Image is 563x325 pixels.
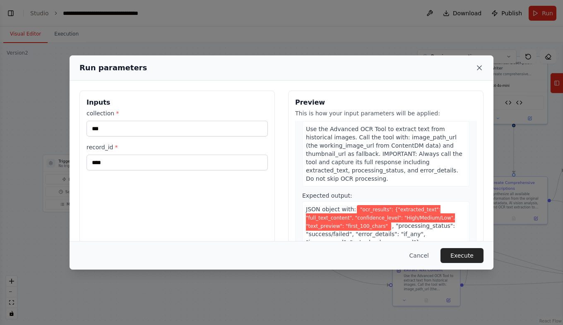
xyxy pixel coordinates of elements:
label: collection [87,109,268,117]
h2: Run parameters [79,62,147,74]
label: record_id [87,143,268,151]
button: Cancel [403,248,435,263]
span: Expected output: [302,192,352,199]
span: Variable: "ocr_results": {"extracted_text": "full_text_content", "confidence_level": "High/Medium... [306,205,455,231]
h3: Inputs [87,98,268,108]
span: , "processing_status": "success/failed", "error_details": "if_any", "image_used": "actual_url_pro... [306,222,455,246]
button: Execute [440,248,484,263]
span: Use the Advanced OCR Tool to extract text from historical images. Call the tool with: image_path_... [306,126,462,182]
h3: Preview [295,98,476,108]
span: JSON object with: [306,206,356,213]
p: This is how your input parameters will be applied: [295,109,476,117]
